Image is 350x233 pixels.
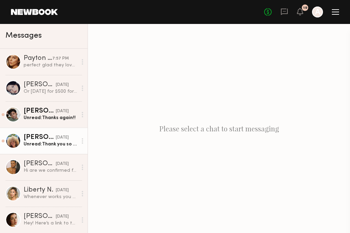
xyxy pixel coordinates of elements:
div: [PERSON_NAME] [24,213,56,220]
div: Or [DATE] for $500 for urgency [24,88,77,95]
span: Messages [5,32,42,40]
div: Hi are we confirmed for [DATE]? [24,167,77,174]
div: Unread: Thanks again!! [24,115,77,121]
div: [DATE] [56,161,69,167]
div: [DATE] [56,134,69,141]
div: Please select a chat to start messaging [88,24,350,233]
div: 19 [303,6,307,10]
div: [PERSON_NAME] [24,134,56,141]
div: [DATE] [56,213,69,220]
div: [DATE] [56,82,69,88]
div: perfect glad they love it!😍 [24,62,77,68]
div: 7:57 PM [52,55,69,62]
div: Liberty N. [24,187,56,194]
div: [PERSON_NAME] [24,81,56,88]
div: Hey! Here’s a link to the final edited video :) lmk what you think! [URL][DOMAIN_NAME] [24,220,77,226]
div: Unread: Thank you so much! Let me know what you’re thinking for the UGC content:) [24,141,77,147]
div: [DATE] [56,108,69,115]
div: Payton O. [24,55,52,62]
a: A [312,7,323,17]
div: [PERSON_NAME] [24,108,56,115]
div: [PERSON_NAME] [24,160,56,167]
div: [DATE] [56,187,69,194]
div: Whenever works you can send to Liberty Netuschil [STREET_ADDRESS][PERSON_NAME] [24,194,77,200]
